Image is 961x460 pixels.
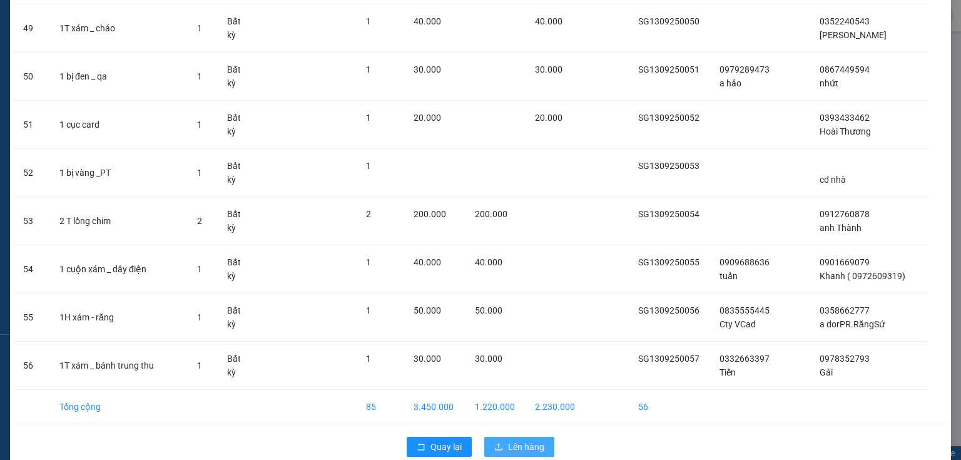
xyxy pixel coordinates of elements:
span: a hảo [719,78,741,88]
span: 1 [366,305,371,315]
td: 51 [13,101,49,149]
td: 1T xám _ cháo [49,4,187,53]
span: 0352240543 [820,16,870,26]
td: Bất kỳ [217,294,259,342]
span: [PERSON_NAME] [820,30,887,40]
span: 1 [366,64,371,74]
span: 30.000 [475,354,502,364]
span: 0901669079 [820,257,870,267]
span: anh Thành [820,223,862,233]
td: 1.220.000 [465,390,525,424]
span: 1 [197,312,202,322]
span: Khanh ( 0972609319) [820,271,905,281]
span: 20.000 [535,113,562,123]
span: 200.000 [475,209,507,219]
td: 56 [13,342,49,390]
td: Tổng cộng [49,390,187,424]
td: Bất kỳ [217,53,259,101]
span: 0358662777 [820,305,870,315]
span: 1 [366,161,371,171]
span: 1 [366,16,371,26]
td: Bất kỳ [217,149,259,197]
span: SG1309250053 [638,161,699,171]
td: 49 [13,4,49,53]
span: Cty VCad [719,319,756,329]
span: 1 [197,23,202,33]
span: 40.000 [535,16,562,26]
span: 0912760878 [820,209,870,219]
td: 1 bị vàng _PT [49,149,187,197]
span: 30.000 [414,64,441,74]
td: 55 [13,294,49,342]
span: 30.000 [414,354,441,364]
span: 1 [366,257,371,267]
span: SG1309250056 [638,305,699,315]
span: SG1309250057 [638,354,699,364]
span: 0979289473 [719,64,770,74]
td: Bất kỳ [217,101,259,149]
span: cd nhà [820,175,846,185]
td: 2 T lồng chim [49,197,187,245]
span: upload [494,442,503,452]
td: 53 [13,197,49,245]
span: Hoài Thương [820,126,871,136]
span: Tiến [719,367,736,377]
span: 20.000 [414,113,441,123]
span: 1 [197,360,202,371]
button: rollbackQuay lại [407,437,472,457]
td: 1T xám _ bánh trung thu [49,342,187,390]
span: SG1309250055 [638,257,699,267]
span: 40.000 [414,16,441,26]
span: 0978352793 [820,354,870,364]
td: Bất kỳ [217,342,259,390]
span: nhứt [820,78,838,88]
span: 200.000 [414,209,446,219]
td: 50 [13,53,49,101]
span: 0332663397 [719,354,770,364]
td: Bất kỳ [217,4,259,53]
span: tuấn [719,271,738,281]
span: 0867449594 [820,64,870,74]
td: 54 [13,245,49,294]
td: Bất kỳ [217,197,259,245]
span: 50.000 [475,305,502,315]
span: 1 [197,168,202,178]
span: Gái [820,367,833,377]
td: 1 bị đen _ qa [49,53,187,101]
span: 0909688636 [719,257,770,267]
span: 1 [197,71,202,81]
td: 52 [13,149,49,197]
span: 1 [197,120,202,130]
span: SG1309250054 [638,209,699,219]
span: Quay lại [430,440,462,454]
span: SG1309250050 [638,16,699,26]
span: 40.000 [414,257,441,267]
span: 0835555445 [719,305,770,315]
td: 3.450.000 [404,390,465,424]
span: 1 [366,113,371,123]
td: 56 [628,390,709,424]
span: rollback [417,442,425,452]
span: 30.000 [535,64,562,74]
span: SG1309250051 [638,64,699,74]
span: 0393433462 [820,113,870,123]
td: 2.230.000 [525,390,585,424]
span: 2 [197,216,202,226]
span: 50.000 [414,305,441,315]
td: Bất kỳ [217,245,259,294]
td: 1 cuộn xám _ dây điện [49,245,187,294]
td: 1H xám - răng [49,294,187,342]
span: 2 [366,209,371,219]
span: 40.000 [475,257,502,267]
td: 1 cục card [49,101,187,149]
td: 85 [356,390,404,424]
button: uploadLên hàng [484,437,554,457]
span: Lên hàng [508,440,544,454]
span: a dorPR.RăngSứ [820,319,885,329]
span: 1 [197,264,202,274]
span: SG1309250052 [638,113,699,123]
span: 1 [366,354,371,364]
